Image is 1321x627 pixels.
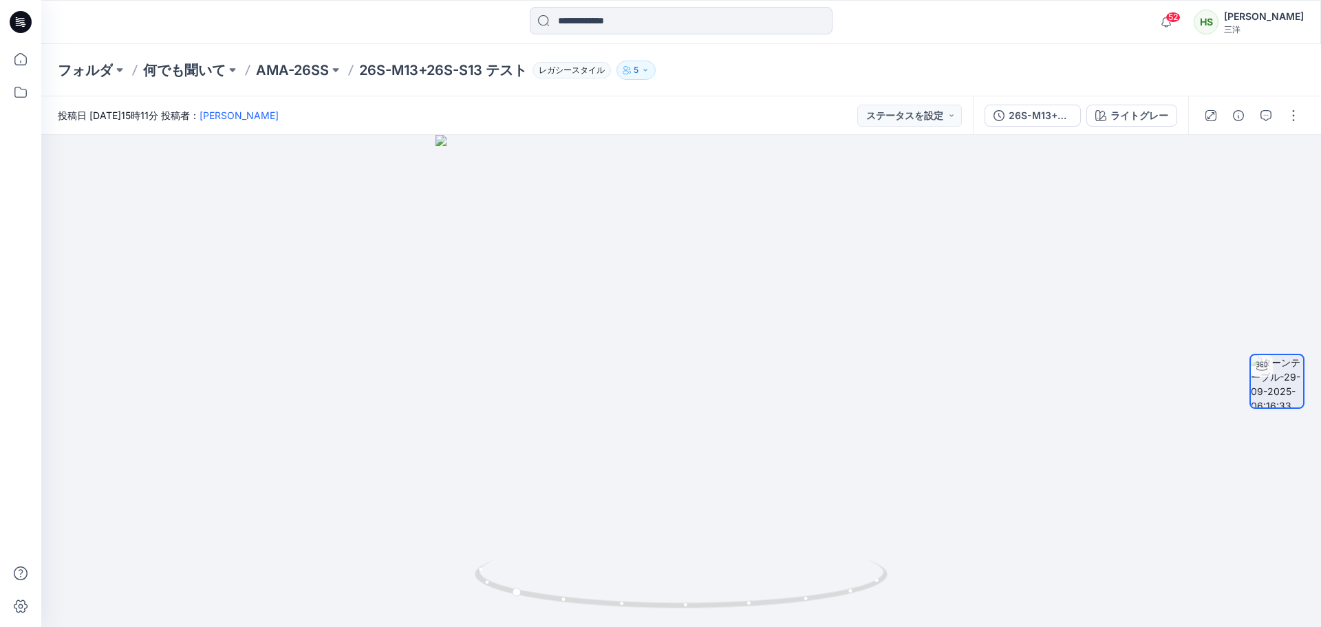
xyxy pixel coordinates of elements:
button: 5 [616,61,656,80]
a: AMA-26SS [256,61,329,80]
font: [PERSON_NAME] [1224,10,1304,22]
a: 何でも聞いて [143,61,226,80]
font: 何でも聞いて [143,62,226,78]
font: レガシースタイル [539,65,605,75]
button: 詳細 [1227,105,1249,127]
font: 26S-M13+26S-S13 [1009,109,1097,121]
font: AMA-26SS [256,62,329,78]
font: 三洋 [1224,24,1241,34]
a: [PERSON_NAME] [200,109,279,121]
font: ライトグレー [1110,109,1168,121]
font: 投稿日 [DATE]15時11分 投稿者： [58,109,200,121]
font: 26S-M13+26S-S13 テスト [359,62,527,78]
button: 26S-M13+26S-S13 [985,105,1081,127]
a: フォルダ [58,61,113,80]
button: ライトグレー [1086,105,1177,127]
font: 52 [1168,12,1178,22]
font: HS [1200,16,1213,28]
button: レガシースタイル [527,61,611,80]
font: フォルダ [58,62,113,78]
img: ターンテーブル-29-09-2025-06:16:33 [1251,355,1303,407]
font: 5 [634,65,638,75]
